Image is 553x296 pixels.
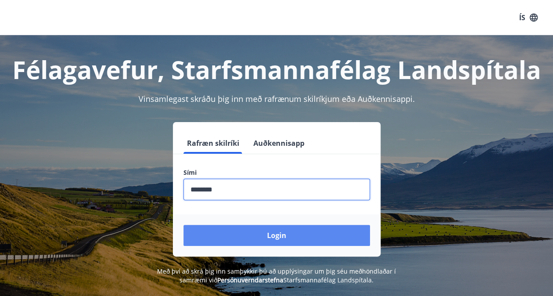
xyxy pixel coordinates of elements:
[250,133,308,154] button: Auðkennisapp
[217,276,283,284] a: Persónuverndarstefna
[183,225,370,246] button: Login
[183,168,370,177] label: Sími
[139,94,415,104] span: Vinsamlegast skráðu þig inn með rafrænum skilríkjum eða Auðkennisappi.
[11,53,542,86] h1: Félagavefur, Starfsmannafélag Landspítala
[183,133,243,154] button: Rafræn skilríki
[514,10,542,25] button: ÍS
[157,267,396,284] span: Með því að skrá þig inn samþykkir þú að upplýsingar um þig séu meðhöndlaðar í samræmi við Starfsm...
